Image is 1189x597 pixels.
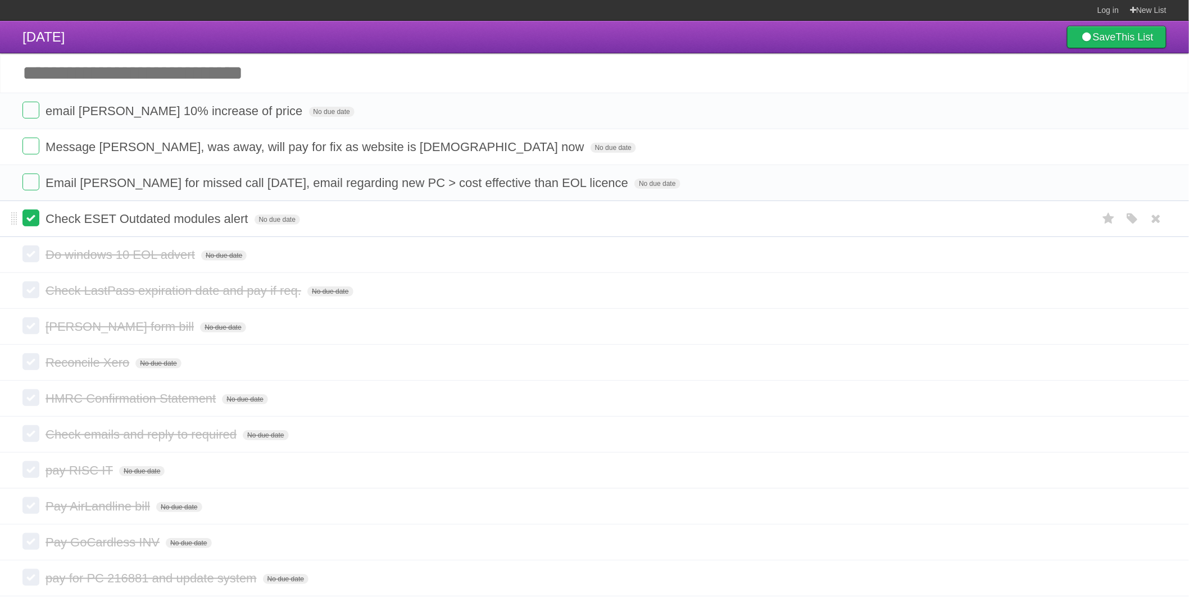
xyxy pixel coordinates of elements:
span: No due date [255,215,300,225]
label: Done [22,389,39,406]
label: Done [22,138,39,154]
label: Done [22,353,39,370]
span: email [PERSON_NAME] 10% increase of price [46,104,305,118]
label: Done [22,533,39,550]
span: No due date [156,502,202,512]
label: Done [22,497,39,514]
span: Message [PERSON_NAME], was away, will pay for fix as website is [DEMOGRAPHIC_DATA] now [46,140,587,154]
span: No due date [119,466,165,476]
span: No due date [263,574,308,584]
span: No due date [634,179,680,189]
label: Done [22,209,39,226]
label: Done [22,245,39,262]
span: No due date [243,430,288,440]
span: No due date [201,250,247,261]
span: Check emails and reply to required [46,427,239,441]
span: HMRC Confirmation Statement [46,391,219,405]
span: pay for PC 216881 and update system [46,571,259,585]
span: Pay AirLandline bill [46,499,153,513]
b: This List [1116,31,1154,43]
span: No due date [307,286,353,297]
span: No due date [591,143,636,153]
span: Check ESET Outdated modules alert [46,212,251,226]
label: Done [22,174,39,190]
label: Done [22,317,39,334]
span: [PERSON_NAME] form bill [46,320,197,334]
label: Star task [1098,209,1119,228]
label: Done [22,461,39,478]
label: Done [22,425,39,442]
span: Check LastPass expiration date and pay if req. [46,284,304,298]
span: Email [PERSON_NAME] for missed call [DATE], email regarding new PC > cost effective than EOL licence [46,176,631,190]
a: SaveThis List [1067,26,1167,48]
span: Reconcile Xero [46,356,132,370]
label: Done [22,569,39,586]
span: Do windows 10 EOL advert [46,248,198,262]
span: No due date [222,394,267,404]
label: Done [22,281,39,298]
span: [DATE] [22,29,65,44]
span: No due date [135,358,181,368]
span: Pay GoCardless INV [46,535,162,549]
label: Done [22,102,39,119]
span: No due date [200,322,246,332]
span: pay RISC IT [46,463,116,477]
span: No due date [166,538,211,548]
span: No due date [309,107,355,117]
